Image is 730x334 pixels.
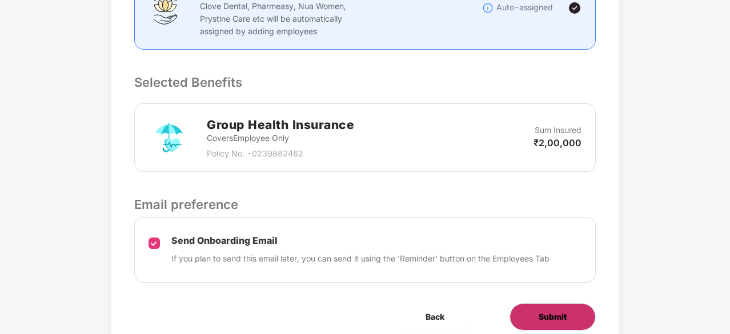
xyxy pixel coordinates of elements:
img: svg+xml;base64,PHN2ZyB4bWxucz0iaHR0cDovL3d3dy53My5vcmcvMjAwMC9zdmciIHdpZHRoPSI3MiIgaGVpZ2h0PSI3Mi... [149,117,190,158]
img: svg+xml;base64,PHN2ZyBpZD0iVGljay0yNHgyNCIgeG1sbnM9Imh0dHA6Ly93d3cudzMub3JnLzIwMDAvc3ZnIiB3aWR0aD... [568,1,581,15]
span: Back [426,311,444,323]
p: If you plan to send this email later, you can send it using the ‘Reminder’ button on the Employee... [171,252,549,265]
p: Policy No. - 0239882462 [207,147,354,160]
p: Email preference [134,195,596,214]
p: Selected Benefits [134,73,596,92]
span: Submit [539,311,567,323]
button: Submit [510,303,596,331]
h2: Group Health Insurance [207,115,354,134]
p: Send Onboarding Email [171,235,549,247]
p: Auto-assigned [496,1,553,14]
button: Back [397,303,473,331]
p: Sum Insured [535,124,581,136]
p: ₹2,00,000 [534,136,581,149]
p: Covers Employee Only [207,132,354,144]
img: svg+xml;base64,PHN2ZyBpZD0iSW5mb18tXzMyeDMyIiBkYXRhLW5hbWU9IkluZm8gLSAzMngzMiIgeG1sbnM9Imh0dHA6Ly... [482,2,494,14]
